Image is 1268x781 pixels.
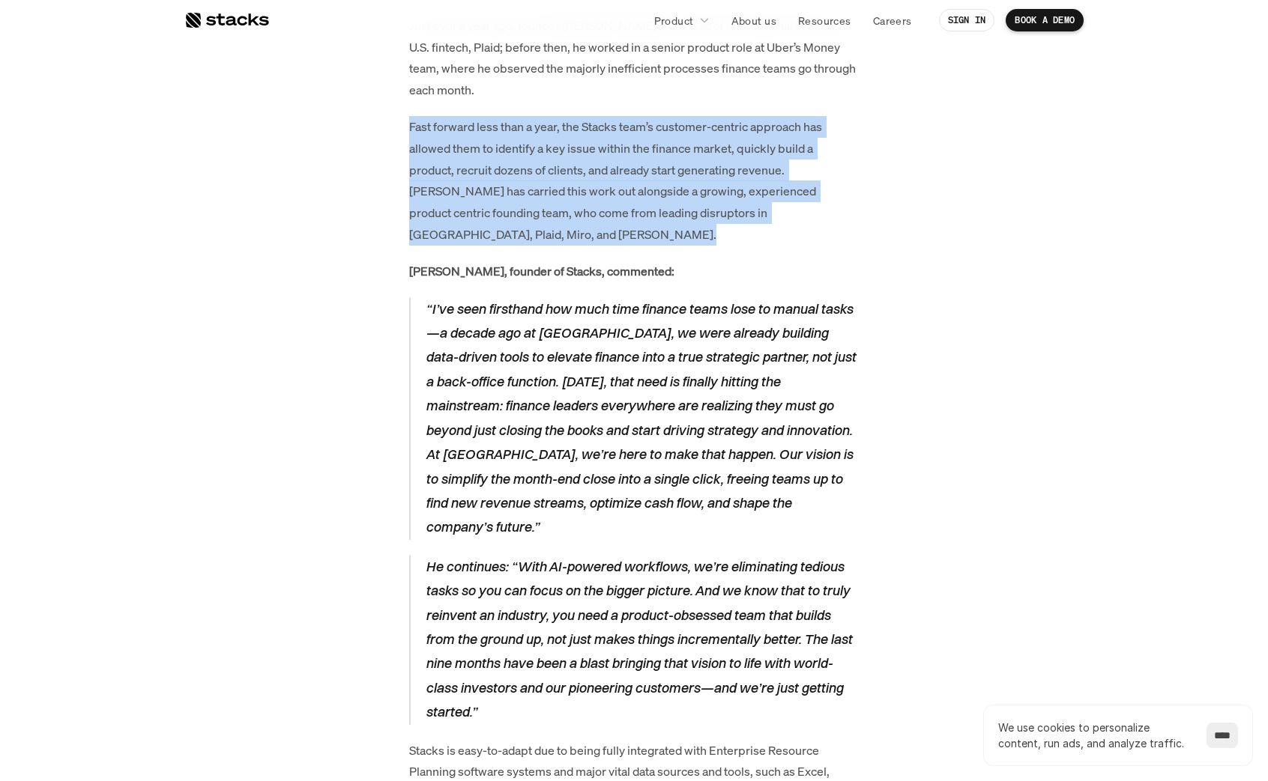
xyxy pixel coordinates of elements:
strong: [PERSON_NAME], founder of Stacks, commented: [409,263,674,279]
a: Careers [864,7,921,34]
p: Resources [798,13,851,28]
p: About us [731,13,776,28]
p: Fast forward less than a year, the Stacks team’s customer-centric approach has allowed them to id... [409,116,859,246]
p: SIGN IN [948,15,986,25]
p: Just over a year ago, founder [PERSON_NAME] was Head of International Product at U.S. fintech, Pl... [409,15,859,101]
p: Product [654,13,694,28]
p: We use cookies to personalize content, run ads, and analyze traffic. [998,720,1192,751]
a: BOOK A DEMO [1006,9,1084,31]
p: Careers [873,13,912,28]
a: Resources [789,7,860,34]
p: He continues: “With AI-powered workflows, we’re eliminating tedious tasks so you can focus on the... [426,555,859,725]
p: BOOK A DEMO [1015,15,1075,25]
p: “I’ve seen firsthand how much time finance teams lose to manual tasks—a decade ago at [GEOGRAPHIC... [426,297,859,540]
a: About us [722,7,785,34]
a: SIGN IN [939,9,995,31]
a: Privacy Policy [177,285,243,296]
